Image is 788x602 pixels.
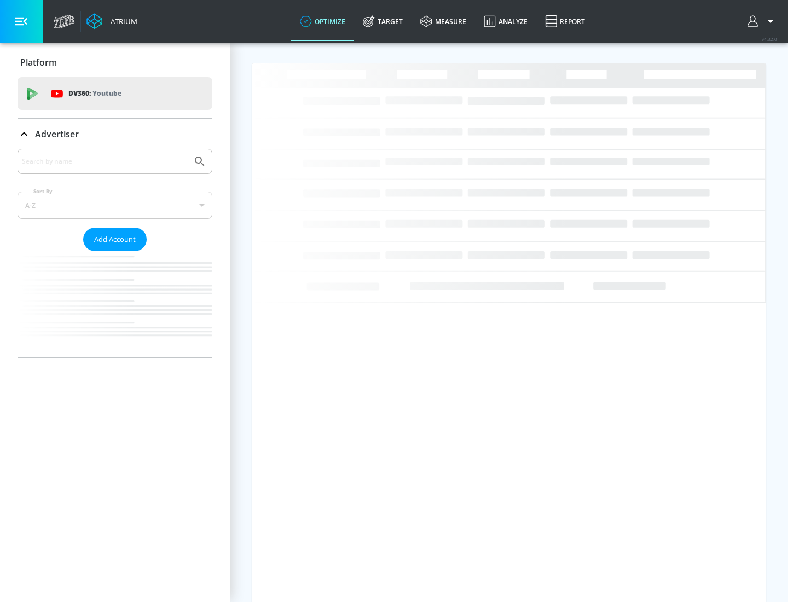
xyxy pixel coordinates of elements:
[18,119,212,149] div: Advertiser
[18,251,212,357] nav: list of Advertiser
[22,154,188,169] input: Search by name
[68,88,121,100] p: DV360:
[35,128,79,140] p: Advertiser
[475,2,536,41] a: Analyze
[83,228,147,251] button: Add Account
[18,192,212,219] div: A-Z
[106,16,137,26] div: Atrium
[412,2,475,41] a: measure
[20,56,57,68] p: Platform
[536,2,594,41] a: Report
[86,13,137,30] a: Atrium
[18,149,212,357] div: Advertiser
[94,233,136,246] span: Add Account
[291,2,354,41] a: optimize
[92,88,121,99] p: Youtube
[18,47,212,78] div: Platform
[354,2,412,41] a: Target
[762,36,777,42] span: v 4.32.0
[18,77,212,110] div: DV360: Youtube
[31,188,55,195] label: Sort By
